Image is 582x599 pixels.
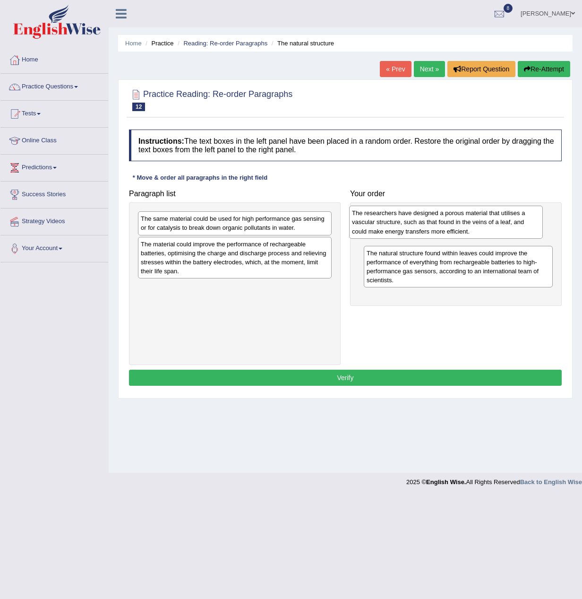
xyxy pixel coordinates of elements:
h4: The text boxes in the left panel have been placed in a random order. Restore the original order b... [129,130,562,161]
span: 8 [504,4,513,13]
a: Predictions [0,155,108,178]
a: Success Stories [0,182,108,205]
div: The researchers have designed a porous material that utilises a vascular structure, such as that ... [349,206,543,238]
a: « Prev [380,61,411,77]
a: Tests [0,101,108,124]
div: The material could improve the performance of rechargeable batteries, optimising the charge and d... [138,237,332,278]
a: Strategy Videos [0,208,108,232]
button: Re-Attempt [518,61,570,77]
div: The same material could be used for high performance gas sensing or for catalysis to break down o... [138,211,332,235]
h4: Paragraph list [129,190,341,198]
li: Practice [143,39,173,48]
div: 2025 © All Rights Reserved [406,473,582,486]
a: Online Class [0,128,108,151]
h4: Your order [350,190,562,198]
a: Reading: Re-order Paragraphs [183,40,267,47]
a: Next » [414,61,445,77]
a: Practice Questions [0,74,108,97]
h2: Practice Reading: Re-order Paragraphs [129,87,292,111]
div: * Move & order all paragraphs in the right field [129,173,271,182]
span: 12 [132,103,145,111]
strong: English Wise. [426,478,466,486]
a: Home [125,40,142,47]
b: Instructions: [138,137,184,145]
button: Report Question [447,61,515,77]
a: Home [0,47,108,70]
a: Your Account [0,235,108,259]
div: The natural structure found within leaves could improve the performance of everything from rechar... [364,246,553,287]
li: The natural structure [269,39,334,48]
button: Verify [129,370,562,386]
a: Back to English Wise [520,478,582,486]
